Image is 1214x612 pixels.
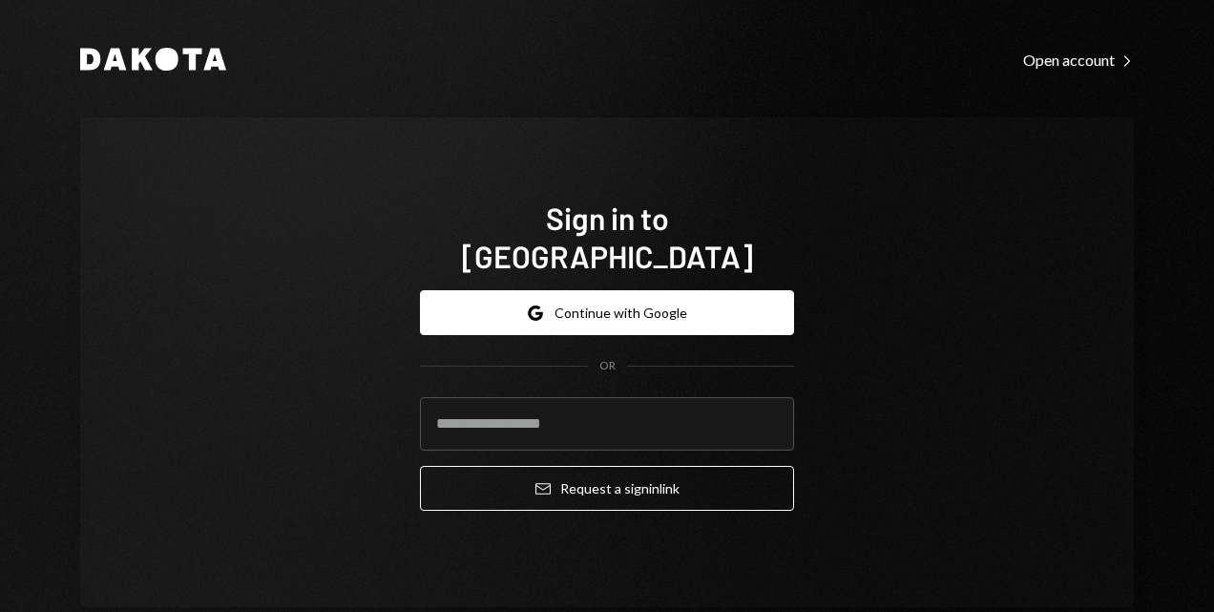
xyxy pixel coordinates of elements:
[1023,51,1134,70] div: Open account
[420,466,794,511] button: Request a signinlink
[420,290,794,335] button: Continue with Google
[1023,49,1134,70] a: Open account
[599,358,616,374] div: OR
[420,199,794,275] h1: Sign in to [GEOGRAPHIC_DATA]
